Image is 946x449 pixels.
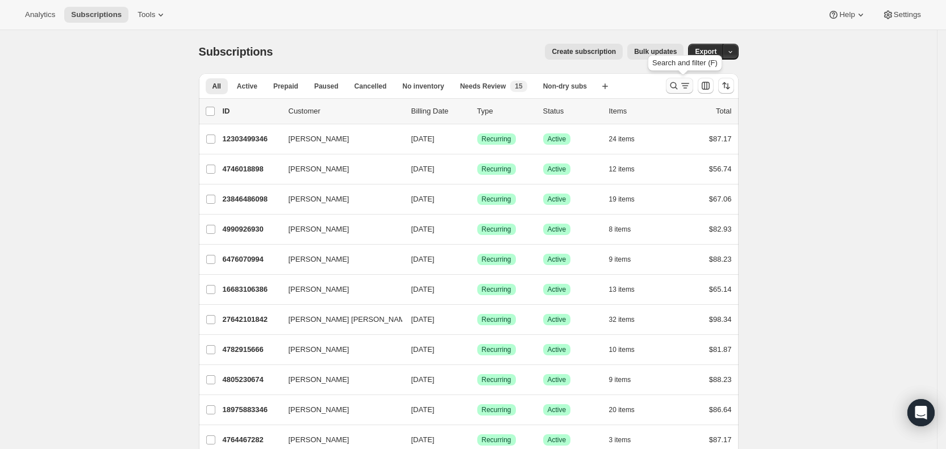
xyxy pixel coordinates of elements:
[411,195,435,203] span: [DATE]
[609,402,647,418] button: 20 items
[627,44,684,60] button: Bulk updates
[223,191,732,207] div: 23846486098[PERSON_NAME][DATE]SuccessRecurringSuccessActive19 items$67.06
[548,225,566,234] span: Active
[411,225,435,233] span: [DATE]
[223,106,280,117] p: ID
[609,372,644,388] button: 9 items
[223,374,280,385] p: 4805230674
[282,341,395,359] button: [PERSON_NAME]
[482,195,511,204] span: Recurring
[709,285,732,293] span: $65.14
[548,405,566,414] span: Active
[18,7,62,23] button: Analytics
[411,345,435,354] span: [DATE]
[282,190,395,208] button: [PERSON_NAME]
[282,160,395,178] button: [PERSON_NAME]
[698,78,714,94] button: Customize table column order and visibility
[688,44,723,60] button: Export
[543,82,587,91] span: Non-dry subs
[223,194,280,205] p: 23846486098
[482,165,511,174] span: Recurring
[609,432,644,448] button: 3 items
[482,345,511,354] span: Recurring
[709,405,732,414] span: $86.64
[223,432,732,448] div: 4764467282[PERSON_NAME][DATE]SuccessRecurringSuccessActive3 items$87.17
[223,224,280,235] p: 4990926930
[411,375,435,384] span: [DATE]
[609,161,647,177] button: 12 items
[411,135,435,143] span: [DATE]
[289,344,349,355] span: [PERSON_NAME]
[482,255,511,264] span: Recurring
[282,431,395,449] button: [PERSON_NAME]
[596,78,614,94] button: Create new view
[609,285,635,294] span: 13 items
[223,344,280,355] p: 4782915666
[709,135,732,143] span: $87.17
[545,44,623,60] button: Create subscription
[273,82,298,91] span: Prepaid
[482,435,511,444] span: Recurring
[223,434,280,446] p: 4764467282
[289,133,349,145] span: [PERSON_NAME]
[131,7,173,23] button: Tools
[289,314,412,325] span: [PERSON_NAME] [PERSON_NAME]
[548,285,566,294] span: Active
[609,191,647,207] button: 19 items
[709,165,732,173] span: $56.74
[609,315,635,324] span: 32 items
[223,251,732,267] div: 6476070994[PERSON_NAME][DATE]SuccessRecurringSuccessActive9 items$88.23
[716,106,731,117] p: Total
[482,315,511,324] span: Recurring
[411,435,435,444] span: [DATE]
[609,312,647,328] button: 32 items
[223,133,280,145] p: 12303499346
[289,163,349,175] span: [PERSON_NAME]
[223,404,280,416] p: 18975883346
[695,47,716,56] span: Export
[411,315,435,324] span: [DATE]
[460,82,506,91] span: Needs Review
[223,254,280,265] p: 6476070994
[548,345,566,354] span: Active
[709,315,732,324] span: $98.34
[876,7,928,23] button: Settings
[411,285,435,293] span: [DATE]
[609,345,635,354] span: 10 items
[282,280,395,299] button: [PERSON_NAME]
[411,255,435,263] span: [DATE]
[223,372,732,388] div: 4805230674[PERSON_NAME][DATE]SuccessRecurringSuccessActive9 items$88.23
[402,82,444,91] span: No inventory
[907,399,935,426] div: Open Intercom Messenger
[223,314,280,325] p: 27642101842
[282,310,395,329] button: [PERSON_NAME] [PERSON_NAME]
[223,312,732,328] div: 27642101842[PERSON_NAME] [PERSON_NAME][DATE]SuccessRecurringSuccessActive32 items$98.34
[609,135,635,144] span: 24 items
[212,82,221,91] span: All
[289,106,402,117] p: Customer
[609,405,635,414] span: 20 items
[237,82,257,91] span: Active
[137,10,155,19] span: Tools
[709,375,732,384] span: $88.23
[609,221,644,237] button: 8 items
[289,374,349,385] span: [PERSON_NAME]
[609,435,631,444] span: 3 items
[548,195,566,204] span: Active
[548,315,566,324] span: Active
[223,161,732,177] div: 4746018898[PERSON_NAME][DATE]SuccessRecurringSuccessActive12 items$56.74
[609,131,647,147] button: 24 items
[634,47,677,56] span: Bulk updates
[289,224,349,235] span: [PERSON_NAME]
[609,251,644,267] button: 9 items
[709,435,732,444] span: $87.17
[821,7,873,23] button: Help
[223,163,280,175] p: 4746018898
[71,10,122,19] span: Subscriptions
[25,10,55,19] span: Analytics
[223,221,732,237] div: 4990926930[PERSON_NAME][DATE]SuccessRecurringSuccessActive8 items$82.93
[223,402,732,418] div: 18975883346[PERSON_NAME][DATE]SuccessRecurringSuccessActive20 items$86.64
[609,342,647,358] button: 10 items
[289,284,349,295] span: [PERSON_NAME]
[548,135,566,144] span: Active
